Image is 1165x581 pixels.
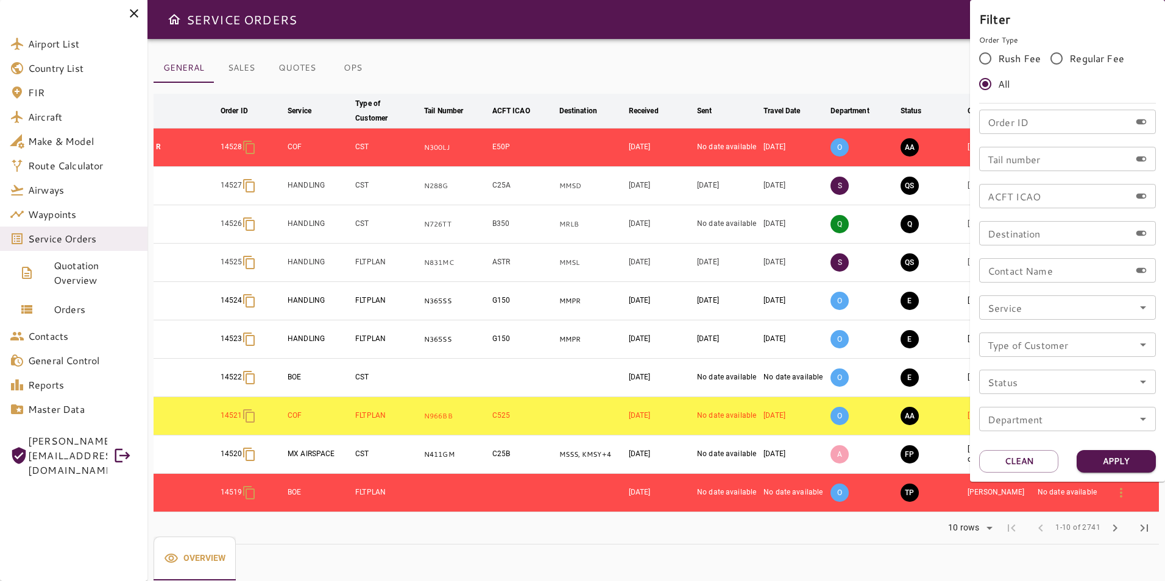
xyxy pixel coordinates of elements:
h6: Filter [979,9,1156,29]
button: Apply [1077,450,1156,473]
button: Clean [979,450,1058,473]
div: rushFeeOrder [979,46,1156,97]
span: Rush Fee [998,51,1041,66]
button: Open [1135,336,1152,353]
span: Regular Fee [1069,51,1124,66]
button: Open [1135,373,1152,390]
button: Open [1135,299,1152,316]
button: Open [1135,410,1152,428]
p: Order Type [979,35,1156,46]
span: All [998,77,1010,91]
